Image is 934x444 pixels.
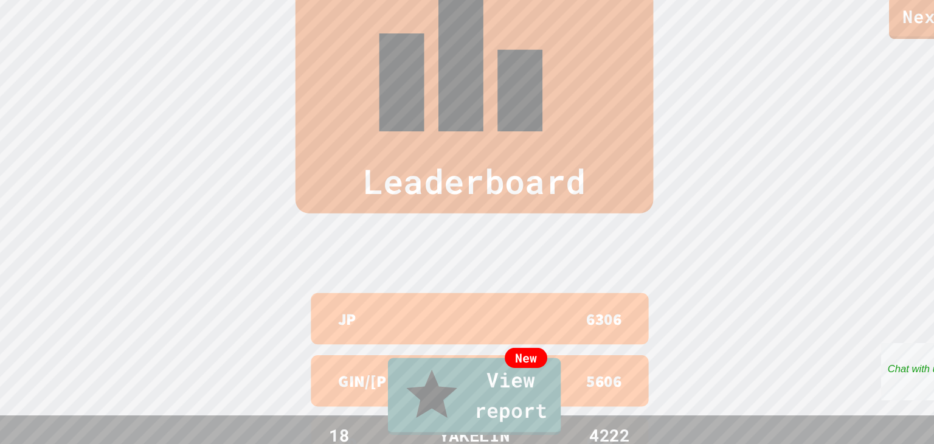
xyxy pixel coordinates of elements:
a: View report [389,356,545,425]
iframe: chat widget [883,395,922,432]
a: Next [840,30,904,69]
p: JP [344,310,361,331]
p: 6306 [568,310,600,331]
iframe: chat widget [833,342,922,394]
div: New [494,347,533,365]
